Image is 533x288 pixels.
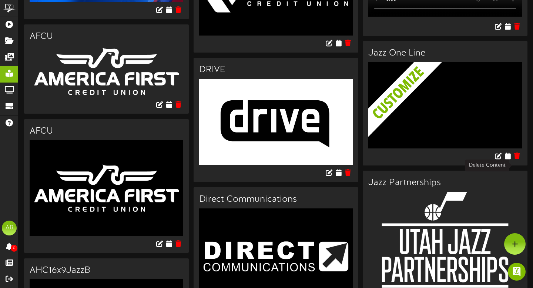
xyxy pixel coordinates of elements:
img: e56acd89-a3ad-42fe-b394-6ee30f9655c4drivemarketingjpg.jpg [199,79,353,165]
h3: Jazz Partnerships [368,178,522,188]
img: dad811be-3a6f-43ae-ac4d-01a629f2ca61suite28americafirstcreditunion.png [30,46,183,97]
h3: AHC16x9JazzB [30,266,183,275]
div: AB [2,221,17,235]
h3: DRIVE [199,65,353,75]
div: Open Intercom Messenger [508,263,526,281]
h3: AFCU [30,127,183,136]
img: fb726cc1-8092-4f5d-beab-113d92bedcc6.png [368,192,522,288]
img: 3cc933bb-6106-442a-89f0-ada7f5370680dad811be-3a6f-43ae-ac4d-01a629f2ca61suite28americafirstcredit... [30,140,183,236]
h3: Direct Communications [199,195,353,204]
span: 0 [11,245,17,252]
img: customize_overlay-33eb2c126fd3cb1579feece5bc878b72.png [368,62,533,171]
h3: Jazz One Line [368,48,522,58]
h3: AFCU [30,32,183,41]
